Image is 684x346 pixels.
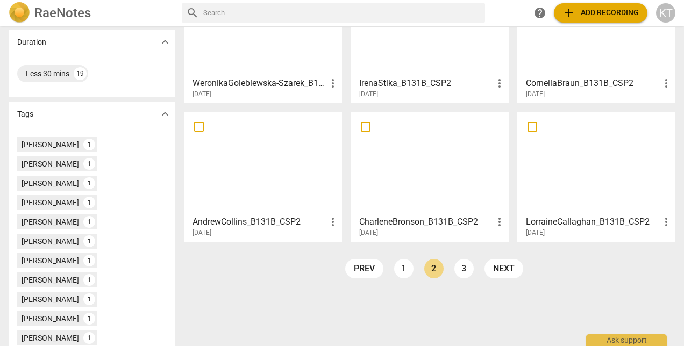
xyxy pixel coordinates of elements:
[22,333,79,343] div: [PERSON_NAME]
[83,177,95,189] div: 1
[394,259,414,278] a: Page 1
[526,77,660,90] h3: CorneliaBraun_B131B_CSP2
[359,228,378,237] span: [DATE]
[493,215,506,228] span: more_vert
[22,275,79,285] div: [PERSON_NAME]
[9,2,173,24] a: LogoRaeNotes
[83,274,95,286] div: 1
[83,216,95,228] div: 1
[74,67,87,80] div: 19
[22,197,79,208] div: [PERSON_NAME]
[424,259,444,278] a: Page 2 is your current page
[83,332,95,344] div: 1
[554,3,647,23] button: Upload
[521,116,672,237] a: LorraineCallaghan_B131B_CSP2[DATE]
[359,215,493,228] h3: CharleneBronson_B131B_CSP2
[26,68,69,79] div: Less 30 mins
[83,313,95,325] div: 1
[83,158,95,170] div: 1
[660,215,673,228] span: more_vert
[157,34,173,50] button: Show more
[22,178,79,189] div: [PERSON_NAME]
[83,293,95,305] div: 1
[562,6,575,19] span: add
[83,255,95,266] div: 1
[22,217,79,227] div: [PERSON_NAME]
[22,236,79,247] div: [PERSON_NAME]
[533,6,546,19] span: help
[22,255,79,266] div: [PERSON_NAME]
[526,215,660,228] h3: LorraineCallaghan_B131B_CSP2
[193,215,326,228] h3: AndrewCollins_B131B_CSP2
[157,106,173,122] button: Show more
[562,6,639,19] span: Add recording
[359,90,378,99] span: [DATE]
[484,259,523,278] a: next
[22,158,79,169] div: [PERSON_NAME]
[34,5,91,20] h2: RaeNotes
[326,215,339,228] span: more_vert
[526,90,545,99] span: [DATE]
[83,235,95,247] div: 1
[660,77,673,90] span: more_vert
[83,197,95,208] div: 1
[188,116,338,237] a: AndrewCollins_B131B_CSP2[DATE]
[193,90,211,99] span: [DATE]
[345,259,383,278] a: prev
[22,294,79,305] div: [PERSON_NAME]
[186,6,199,19] span: search
[159,107,172,120] span: expand_more
[586,334,667,346] div: Ask support
[9,2,30,24] img: Logo
[656,3,675,23] button: KT
[530,3,550,23] a: Help
[493,77,506,90] span: more_vert
[83,139,95,150] div: 1
[203,4,481,21] input: Search
[354,116,505,237] a: CharleneBronson_B131B_CSP2[DATE]
[326,77,339,90] span: more_vert
[22,313,79,324] div: [PERSON_NAME]
[193,228,211,237] span: [DATE]
[193,77,326,90] h3: WeronikaGolebiewska-Szarek_B131B_CSP2
[526,228,545,237] span: [DATE]
[17,109,33,120] p: Tags
[359,77,493,90] h3: IrenaStika_B131B_CSP2
[454,259,474,278] a: Page 3
[159,35,172,48] span: expand_more
[17,37,46,48] p: Duration
[22,139,79,150] div: [PERSON_NAME]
